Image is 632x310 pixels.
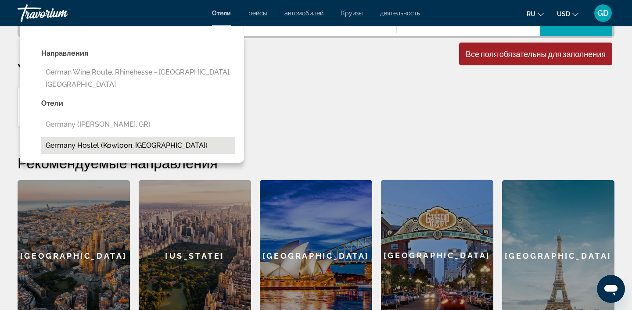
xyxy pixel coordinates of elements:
[557,11,570,18] span: USD
[466,49,606,59] div: Все поля обязательны для заполнения
[18,86,211,128] button: Danang Backpackers Hostel (Da Nang, [GEOGRAPHIC_DATA]) and Nearby Hotels[DATE] - [DATE]1Комната2В...
[597,275,625,303] iframe: Кнопка запуска окна обмена сообщениями
[212,10,231,17] a: Отели
[284,10,323,17] a: автомобилей
[20,4,612,36] div: Search widget
[41,64,235,93] button: German Wine Route, Rhinehesse - [GEOGRAPHIC_DATA], [GEOGRAPHIC_DATA]
[527,7,544,20] button: Change language
[41,47,235,60] p: Направления
[244,4,397,36] button: Check-in date: Nov 17, 2025 Check-out date: Nov 27, 2025
[41,137,235,154] button: Germany Hostel (Kowloon, [GEOGRAPHIC_DATA])
[18,2,105,25] a: Travorium
[41,97,235,110] p: Отели
[248,10,267,17] a: рейсы
[592,4,614,22] button: User Menu
[341,10,363,17] a: Круизы
[18,60,614,78] p: Your Recent Searches
[527,11,535,18] span: ru
[557,7,578,20] button: Change currency
[597,9,609,18] span: GD
[18,154,614,171] h2: Рекомендуемые направления
[41,116,235,133] button: Germany ([PERSON_NAME], GR)
[380,10,420,17] a: деятельность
